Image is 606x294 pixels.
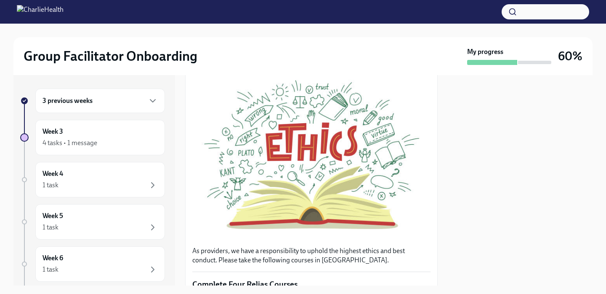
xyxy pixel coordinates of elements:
[17,5,64,19] img: CharlieHealth
[20,120,165,155] a: Week 34 tasks • 1 message
[35,89,165,113] div: 3 previous weeks
[192,279,431,290] p: Complete Four Relias Courses
[558,49,582,64] h3: 60%
[43,138,97,148] div: 4 tasks • 1 message
[20,162,165,197] a: Week 41 task
[43,181,58,190] div: 1 task
[20,246,165,282] a: Week 61 task
[43,96,93,105] h6: 3 previous weeks
[43,223,58,232] div: 1 task
[24,48,197,65] h2: Group Facilitator Onboarding
[43,127,63,136] h6: Week 3
[43,265,58,274] div: 1 task
[20,204,165,240] a: Week 51 task
[43,169,63,178] h6: Week 4
[43,254,63,263] h6: Week 6
[43,211,63,221] h6: Week 5
[192,70,431,239] button: Zoom image
[192,246,431,265] p: As providers, we have a responsibility to uphold the highest ethics and best conduct. Please take...
[467,47,503,57] strong: My progress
